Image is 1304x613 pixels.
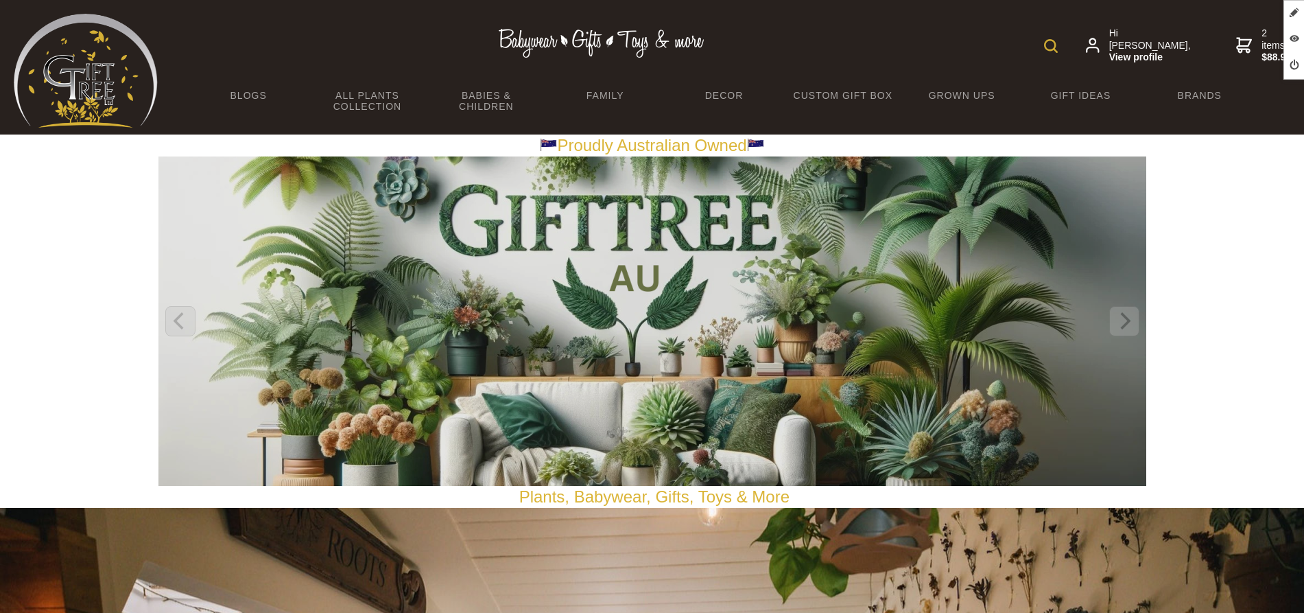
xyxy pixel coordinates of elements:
[665,81,783,110] a: Decor
[519,487,781,506] a: Plants, Babywear, Gifts, Toys & Mor
[545,81,664,110] a: Family
[1086,27,1192,64] a: Hi [PERSON_NAME],View profile
[1261,51,1292,64] strong: $88.97
[902,81,1021,110] a: Grown Ups
[1021,81,1140,110] a: Gift Ideas
[1261,27,1292,64] span: 2 items
[1140,81,1259,110] a: Brands
[189,81,308,110] a: BLOGS
[308,81,427,121] a: All Plants Collection
[1109,27,1192,64] span: Hi [PERSON_NAME],
[783,81,902,110] a: Custom Gift Box
[1109,51,1192,64] strong: View profile
[540,136,763,154] a: Proudly Australian Owned
[1236,27,1292,64] a: 2 items$88.97
[427,81,545,121] a: Babies & Children
[498,29,704,58] img: Babywear - Gifts - Toys & more
[14,14,158,128] img: Babyware - Gifts - Toys and more...
[1044,39,1058,53] img: product search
